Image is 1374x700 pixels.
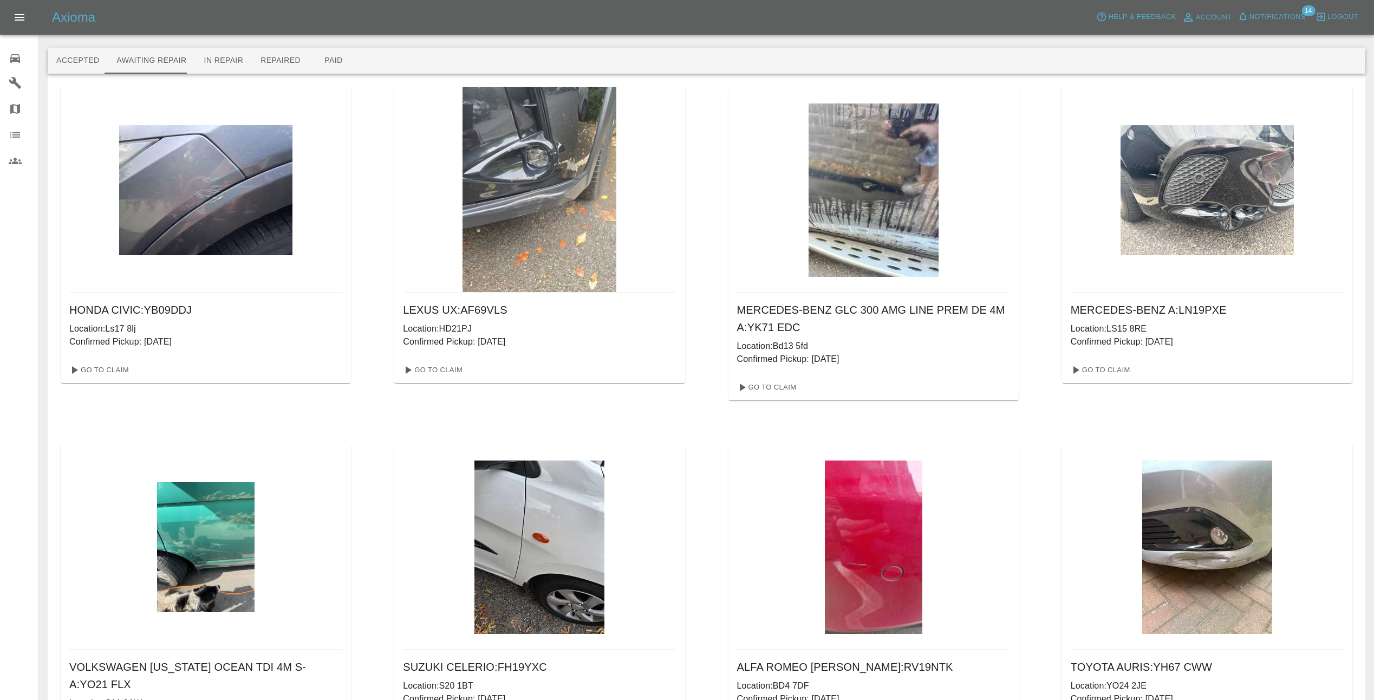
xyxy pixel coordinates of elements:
h6: MERCEDES-BENZ A : LN19PXE [1071,301,1344,319]
p: Confirmed Pickup: [DATE] [403,335,676,348]
button: Repaired [252,48,309,74]
a: Go To Claim [65,361,132,379]
button: Notifications [1235,9,1308,25]
p: Location: S20 1BT [403,679,676,692]
span: Account [1196,11,1232,24]
button: Help & Feedback [1093,9,1178,25]
p: Location: YO24 2JE [1071,679,1344,692]
a: Go To Claim [733,379,799,396]
p: Location: LS15 8RE [1071,322,1344,335]
p: Location: Bd13 5fd [737,340,1010,353]
a: Account [1179,9,1235,26]
button: Open drawer [6,4,32,30]
p: Confirmed Pickup: [DATE] [69,335,342,348]
button: Awaiting Repair [108,48,195,74]
button: In Repair [196,48,252,74]
h6: TOYOTA AURIS : YH67 CWW [1071,658,1344,676]
h6: LEXUS UX : AF69VLS [403,301,676,319]
button: Accepted [48,48,108,74]
span: Help & Feedback [1108,11,1176,23]
button: Paid [309,48,358,74]
p: Location: Ls17 8lj [69,322,342,335]
button: Logout [1313,9,1361,25]
h5: Axioma [52,9,95,26]
p: Confirmed Pickup: [DATE] [737,353,1010,366]
span: 14 [1301,5,1315,16]
h6: SUZUKI CELERIO : FH19YXC [403,658,676,676]
p: Confirmed Pickup: [DATE] [1071,335,1344,348]
a: Go To Claim [1066,361,1133,379]
h6: HONDA CIVIC : YB09DDJ [69,301,342,319]
h6: ALFA ROMEO [PERSON_NAME] : RV19NTK [737,658,1010,676]
h6: VOLKSWAGEN [US_STATE] OCEAN TDI 4M S-A : YO21 FLX [69,658,342,693]
span: Notifications [1249,11,1306,23]
span: Logout [1327,11,1358,23]
h6: MERCEDES-BENZ GLC 300 AMG LINE PREM DE 4M A : YK71 EDC [737,301,1010,336]
p: Location: BD4 7DF [737,679,1010,692]
a: Go To Claim [399,361,465,379]
p: Location: HD21PJ [403,322,676,335]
